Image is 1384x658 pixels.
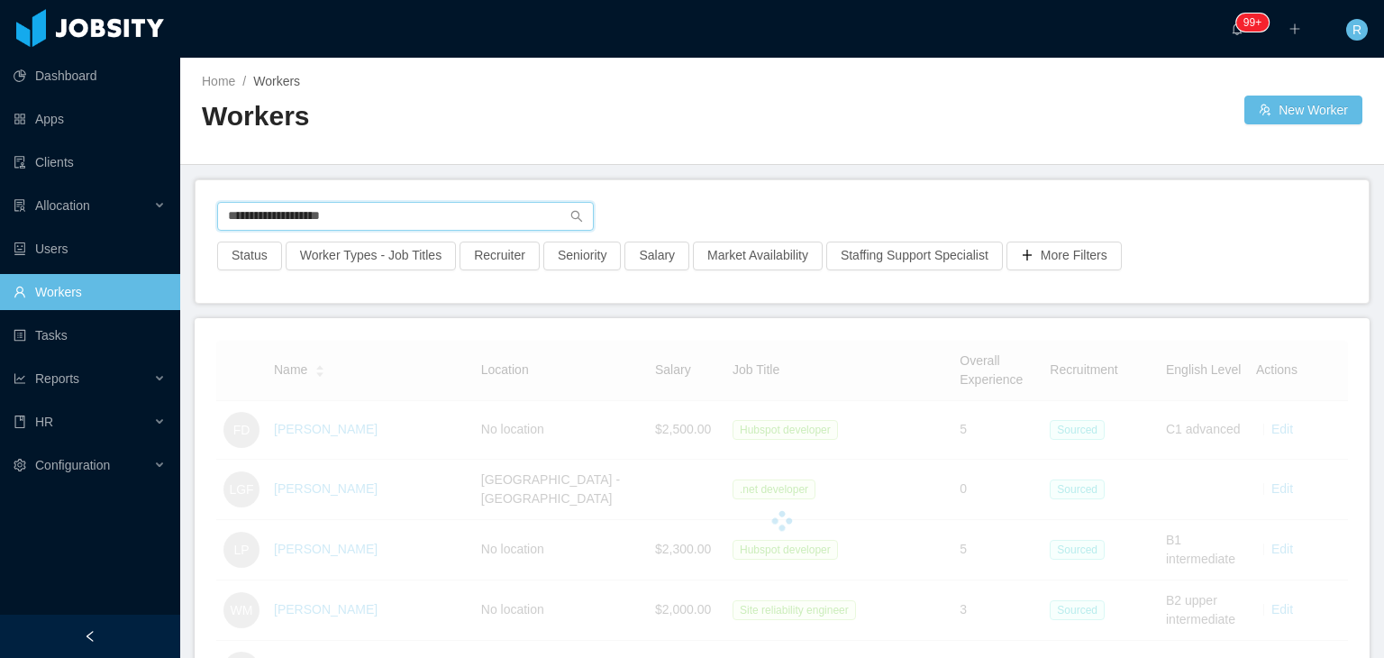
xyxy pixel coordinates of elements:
[1006,242,1122,270] button: icon: plusMore Filters
[202,74,235,88] a: Home
[693,242,823,270] button: Market Availability
[14,317,166,353] a: icon: profileTasks
[1288,23,1301,35] i: icon: plus
[1236,14,1269,32] sup: 224
[826,242,1003,270] button: Staffing Support Specialist
[202,98,782,135] h2: Workers
[14,372,26,385] i: icon: line-chart
[286,242,456,270] button: Worker Types - Job Titles
[35,415,53,429] span: HR
[217,242,282,270] button: Status
[14,199,26,212] i: icon: solution
[14,459,26,471] i: icon: setting
[35,371,79,386] span: Reports
[14,274,166,310] a: icon: userWorkers
[14,58,166,94] a: icon: pie-chartDashboard
[624,242,689,270] button: Salary
[570,210,583,223] i: icon: search
[14,101,166,137] a: icon: appstoreApps
[1244,96,1362,124] button: icon: usergroup-addNew Worker
[1231,23,1243,35] i: icon: bell
[35,458,110,472] span: Configuration
[460,242,540,270] button: Recruiter
[14,144,166,180] a: icon: auditClients
[14,416,26,428] i: icon: book
[35,198,90,213] span: Allocation
[253,74,300,88] span: Workers
[14,231,166,267] a: icon: robotUsers
[1352,19,1361,41] span: R
[543,242,621,270] button: Seniority
[242,74,246,88] span: /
